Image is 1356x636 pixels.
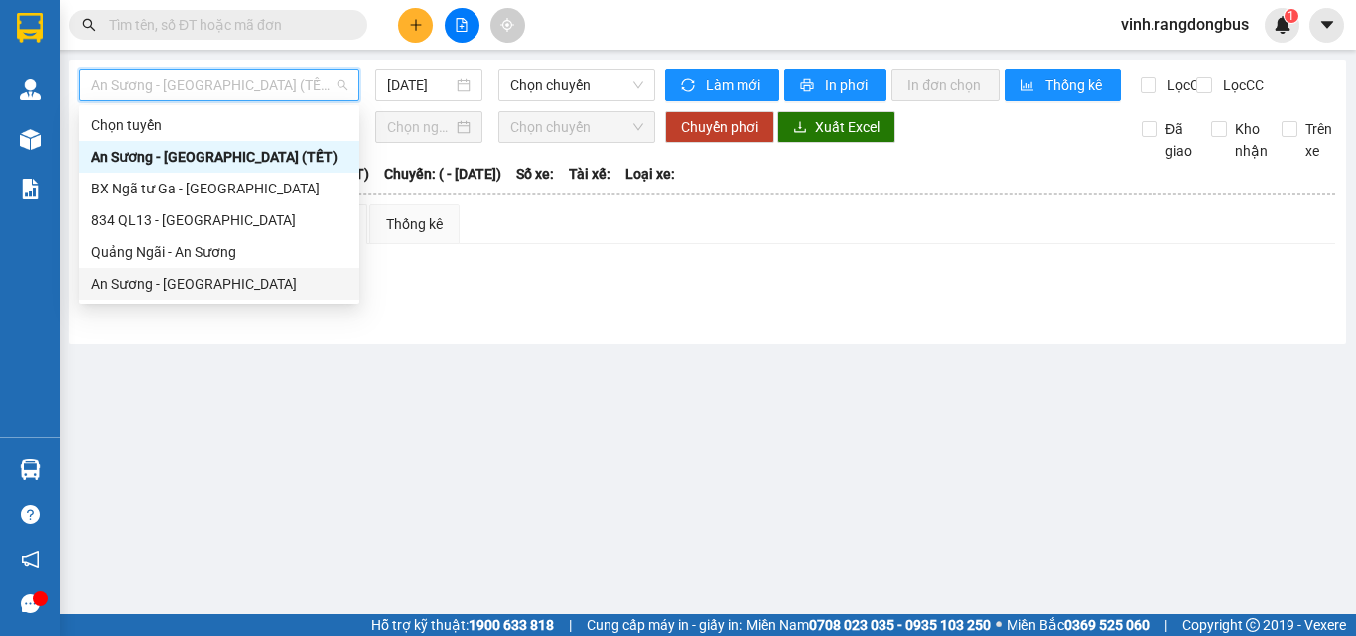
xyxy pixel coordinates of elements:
strong: 1900 633 818 [469,617,554,633]
img: logo-vxr [17,13,43,43]
span: notification [21,550,40,569]
span: Đã giao [1157,118,1200,162]
span: Lọc CR [1159,74,1211,96]
span: vinh.rangdongbus [1105,12,1265,37]
span: Làm mới [706,74,763,96]
button: caret-down [1309,8,1344,43]
img: warehouse-icon [20,129,41,150]
button: downloadXuất Excel [777,111,895,143]
button: plus [398,8,433,43]
span: Miền Bắc [1007,614,1150,636]
span: An Sương - Quảng Ngãi (TẾT) [91,70,347,100]
div: Quảng Ngãi - An Sương [91,241,347,263]
span: aim [500,18,514,32]
div: An Sương - [GEOGRAPHIC_DATA] (TẾT) [91,146,347,168]
span: file-add [455,18,469,32]
span: In phơi [825,74,871,96]
div: Chọn tuyến [91,114,347,136]
span: Loại xe: [625,163,675,185]
input: Chọn ngày [387,116,453,138]
input: Tìm tên, số ĐT hoặc mã đơn [109,14,343,36]
span: | [569,614,572,636]
span: Chuyến: ( - [DATE]) [384,163,501,185]
span: plus [409,18,423,32]
span: Trên xe [1297,118,1340,162]
div: BX Ngã tư Ga - Quảng Ngãi [79,173,359,204]
img: warehouse-icon [20,79,41,100]
img: solution-icon [20,179,41,199]
button: In đơn chọn [891,69,1000,101]
span: Cung cấp máy in - giấy in: [587,614,742,636]
img: icon-new-feature [1274,16,1291,34]
div: An Sương - Quảng Ngãi [79,268,359,300]
sup: 1 [1285,9,1298,23]
div: 834 QL13 - Quảng Ngãi [79,204,359,236]
div: Chọn tuyến [79,109,359,141]
span: printer [800,78,817,94]
span: Kho nhận [1227,118,1276,162]
strong: 0369 525 060 [1064,617,1150,633]
span: question-circle [21,505,40,524]
button: bar-chartThống kê [1005,69,1121,101]
span: Thống kê [1045,74,1105,96]
input: 15/08/2025 [387,74,453,96]
img: warehouse-icon [20,459,41,480]
div: BX Ngã tư Ga - [GEOGRAPHIC_DATA] [91,178,347,199]
button: aim [490,8,525,43]
span: sync [681,78,698,94]
span: Lọc CC [1215,74,1267,96]
div: Thống kê [386,213,443,235]
strong: 0708 023 035 - 0935 103 250 [809,617,991,633]
span: copyright [1246,618,1260,632]
span: Tài xế: [569,163,610,185]
button: printerIn phơi [784,69,886,101]
div: 834 QL13 - [GEOGRAPHIC_DATA] [91,209,347,231]
span: Miền Nam [746,614,991,636]
span: caret-down [1318,16,1336,34]
span: bar-chart [1020,78,1037,94]
span: search [82,18,96,32]
span: 1 [1288,9,1294,23]
div: An Sương - [GEOGRAPHIC_DATA] [91,273,347,295]
span: Hỗ trợ kỹ thuật: [371,614,554,636]
button: Chuyển phơi [665,111,774,143]
span: Chọn chuyến [510,70,643,100]
span: Chọn chuyến [510,112,643,142]
div: An Sương - Quảng Ngãi (TẾT) [79,141,359,173]
span: | [1164,614,1167,636]
span: ⚪️ [996,621,1002,629]
span: message [21,594,40,613]
button: file-add [445,8,479,43]
div: Quảng Ngãi - An Sương [79,236,359,268]
span: Số xe: [516,163,554,185]
button: syncLàm mới [665,69,779,101]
